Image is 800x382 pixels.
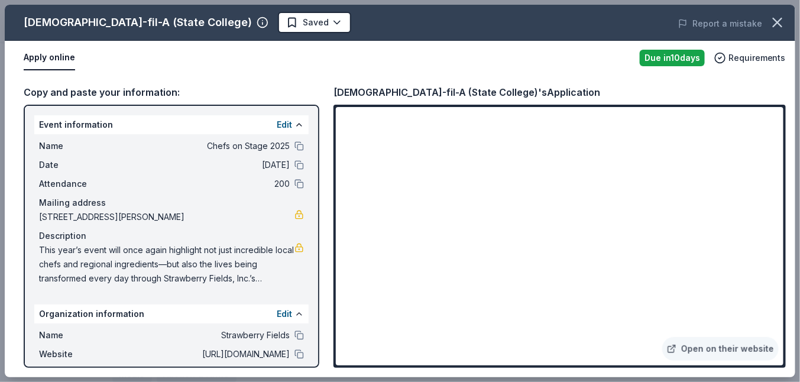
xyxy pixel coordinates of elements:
span: Saved [303,15,329,30]
button: Edit [277,307,292,321]
span: [STREET_ADDRESS][PERSON_NAME] [39,210,294,224]
div: Due in 10 days [640,50,705,66]
span: Strawberry Fields [118,328,290,342]
span: [URL][DOMAIN_NAME] [118,347,290,361]
div: Event information [34,115,309,134]
span: Requirements [728,51,786,65]
button: Requirements [714,51,786,65]
span: This year’s event will once again highlight not just incredible local chefs and regional ingredie... [39,243,294,286]
div: Copy and paste your information: [24,85,319,100]
span: Chefs on Stage 2025 [118,139,290,153]
span: 200 [118,177,290,191]
div: [DEMOGRAPHIC_DATA]-fil-A (State College) [24,13,252,32]
span: [US_EMPLOYER_IDENTIFICATION_NUMBER] [118,366,290,380]
span: EIN [39,366,118,380]
button: Apply online [24,46,75,70]
div: [DEMOGRAPHIC_DATA]-fil-A (State College)'s Application [333,85,600,100]
iframe: To enrich screen reader interactions, please activate Accessibility in Grammarly extension settings [336,107,783,365]
button: Edit [277,118,292,132]
div: Mailing address [39,196,304,210]
span: [DATE] [118,158,290,172]
span: Website [39,347,118,361]
a: Open on their website [662,337,779,361]
button: Report a mistake [678,17,762,31]
span: Attendance [39,177,118,191]
span: Name [39,328,118,342]
span: Date [39,158,118,172]
span: Name [39,139,118,153]
div: Description [39,229,304,243]
div: Organization information [34,305,309,323]
button: Saved [278,12,351,33]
